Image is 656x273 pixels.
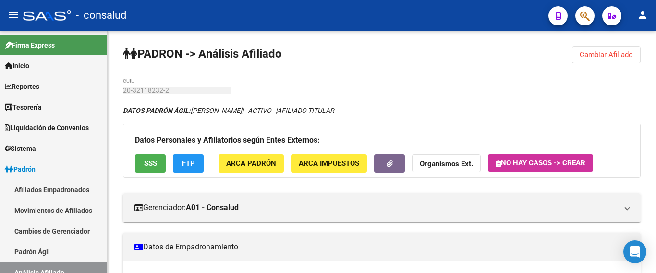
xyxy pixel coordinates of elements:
[123,233,641,261] mat-expansion-panel-header: Datos de Empadronamiento
[496,159,585,167] span: No hay casos -> Crear
[144,160,157,168] span: SSS
[5,164,36,174] span: Padrón
[134,242,618,252] mat-panel-title: Datos de Empadronamiento
[637,9,648,21] mat-icon: person
[291,154,367,172] button: ARCA Impuestos
[5,61,29,71] span: Inicio
[173,154,204,172] button: FTP
[277,107,334,114] span: AFILIADO TITULAR
[5,102,42,112] span: Tesorería
[123,47,282,61] strong: PADRON -> Análisis Afiliado
[182,160,195,168] span: FTP
[123,107,334,114] i: | ACTIVO |
[5,81,39,92] span: Reportes
[134,202,618,213] mat-panel-title: Gerenciador:
[76,5,126,26] span: - consalud
[219,154,284,172] button: ARCA Padrón
[226,160,276,168] span: ARCA Padrón
[420,160,473,169] strong: Organismos Ext.
[123,193,641,222] mat-expansion-panel-header: Gerenciador:A01 - Consalud
[5,143,36,154] span: Sistema
[488,154,593,172] button: No hay casos -> Crear
[135,154,166,172] button: SSS
[5,123,89,133] span: Liquidación de Convenios
[135,134,629,147] h3: Datos Personales y Afiliatorios según Entes Externos:
[299,160,359,168] span: ARCA Impuestos
[123,107,242,114] span: [PERSON_NAME]
[580,50,633,59] span: Cambiar Afiliado
[412,154,481,172] button: Organismos Ext.
[5,40,55,50] span: Firma Express
[572,46,641,63] button: Cambiar Afiliado
[186,202,239,213] strong: A01 - Consalud
[123,107,191,114] strong: DATOS PADRÓN ÁGIL:
[8,9,19,21] mat-icon: menu
[623,240,646,263] div: Open Intercom Messenger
